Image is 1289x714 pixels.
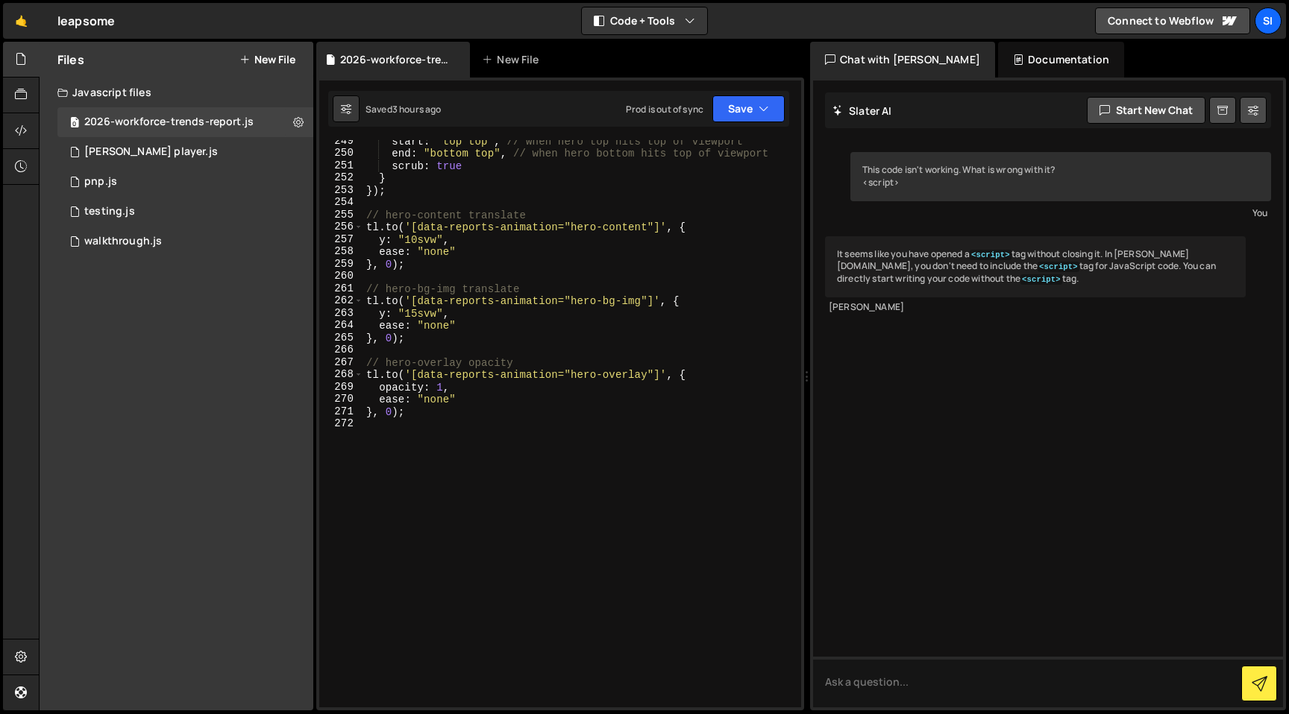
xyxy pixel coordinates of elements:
[1255,7,1282,34] a: SI
[319,307,363,320] div: 263
[319,258,363,271] div: 259
[825,236,1246,297] div: It seems like you have opened a tag without closing it. In [PERSON_NAME][DOMAIN_NAME], you don't ...
[40,78,313,107] div: Javascript files
[319,245,363,258] div: 258
[84,145,218,159] div: [PERSON_NAME] player.js
[392,103,442,116] div: 3 hours ago
[319,147,363,159] div: 250
[850,152,1271,201] div: This code isn't working. What is wrong with it? <script>
[319,282,363,295] div: 261
[1095,7,1250,34] a: Connect to Webflow
[998,42,1124,78] div: Documentation
[1038,262,1079,272] code: <script>
[84,175,117,189] div: pnp.js
[319,344,363,356] div: 266
[482,52,545,67] div: New File
[3,3,40,39] a: 🤙
[319,221,363,233] div: 256
[319,184,363,197] div: 253
[319,368,363,381] div: 268
[582,7,707,34] button: Code + Tools
[319,171,363,184] div: 252
[70,118,79,130] span: 0
[84,205,135,218] div: testing.js
[319,405,363,418] div: 271
[319,135,363,148] div: 249
[712,95,785,122] button: Save
[57,107,313,137] div: 15013/47339.js
[1087,97,1205,124] button: Start new chat
[57,51,84,68] h2: Files
[319,233,363,246] div: 257
[57,12,115,30] div: leapsome
[626,103,703,116] div: Prod is out of sync
[239,54,295,66] button: New File
[319,294,363,307] div: 262
[319,381,363,394] div: 269
[319,319,363,332] div: 264
[810,42,995,78] div: Chat with [PERSON_NAME]
[832,104,892,118] h2: Slater AI
[84,116,254,129] div: 2026-workforce-trends-report.js
[57,197,313,227] div: 15013/44753.js
[1020,274,1062,285] code: <script>
[854,205,1267,221] div: You
[84,235,162,248] div: walkthrough.js
[57,137,313,167] div: 15013/41198.js
[970,250,1012,260] code: <script>
[319,209,363,221] div: 255
[340,52,452,67] div: 2026-workforce-trends-report.js
[319,196,363,209] div: 254
[319,393,363,405] div: 270
[319,356,363,369] div: 267
[319,270,363,282] div: 260
[829,301,1242,314] div: [PERSON_NAME]
[57,227,313,256] div: 15013/39160.js
[319,332,363,344] div: 265
[57,167,313,197] div: 15013/45074.js
[319,159,363,172] div: 251
[366,103,442,116] div: Saved
[319,417,363,430] div: 272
